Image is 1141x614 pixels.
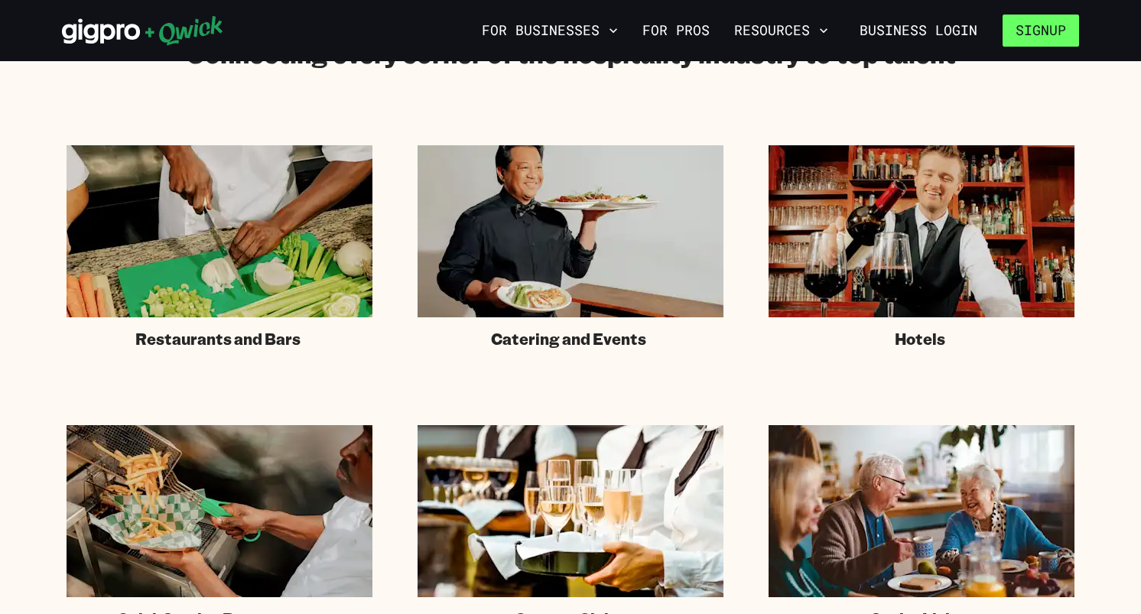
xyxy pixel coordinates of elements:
button: Signup [1003,15,1079,47]
h2: Connecting every corner of the hospitality industry to top talent [186,38,956,69]
img: Hotel staff serving at bar [769,145,1074,317]
span: Hotels [895,330,945,349]
a: For Pros [636,18,716,44]
a: Restaurants and Bars [67,145,372,349]
img: Server bringing food to a retirement community member [769,425,1074,597]
a: Business Login [847,15,990,47]
span: Restaurants and Bars [135,330,301,349]
img: Fast food fry station [67,425,372,597]
button: For Businesses [476,18,624,44]
a: Catering and Events [418,145,723,349]
a: Hotels [769,145,1074,349]
button: Resources [728,18,834,44]
span: Catering and Events [491,330,646,349]
img: Chef in kitchen [67,145,372,317]
img: Country club catered event [418,425,723,597]
img: Catering staff carrying dishes. [418,145,723,317]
